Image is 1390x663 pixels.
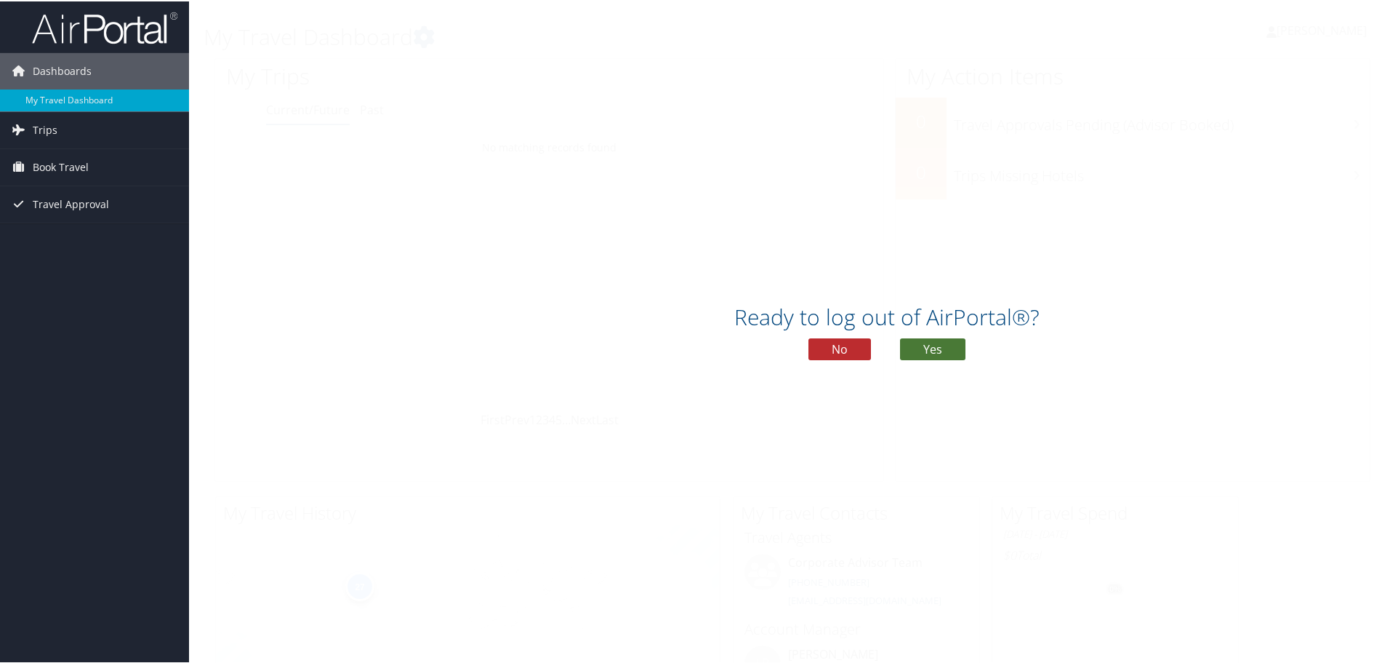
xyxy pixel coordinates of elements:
[33,185,109,221] span: Travel Approval
[33,52,92,88] span: Dashboards
[33,111,57,147] span: Trips
[808,337,871,359] button: No
[900,337,965,359] button: Yes
[32,9,177,44] img: airportal-logo.png
[33,148,89,184] span: Book Travel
